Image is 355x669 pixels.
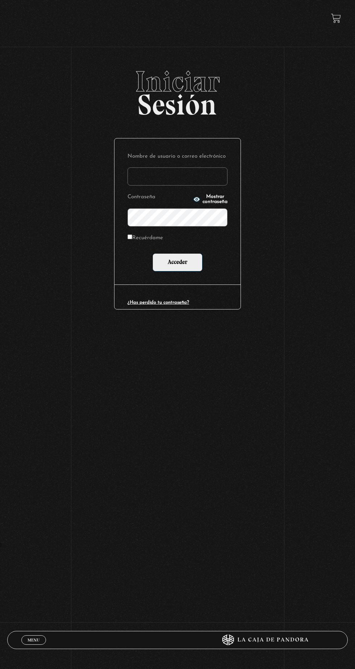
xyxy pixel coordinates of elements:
[193,194,227,204] button: Mostrar contraseña
[7,67,348,113] h2: Sesión
[128,233,163,244] label: Recuérdame
[128,151,227,162] label: Nombre de usuario o correo electrónico
[153,253,202,271] input: Acceder
[128,300,189,305] a: ¿Has perdido tu contraseña?
[7,67,348,96] span: Iniciar
[128,192,191,203] label: Contraseña
[202,194,227,204] span: Mostrar contraseña
[128,234,132,239] input: Recuérdame
[331,13,341,23] a: View your shopping cart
